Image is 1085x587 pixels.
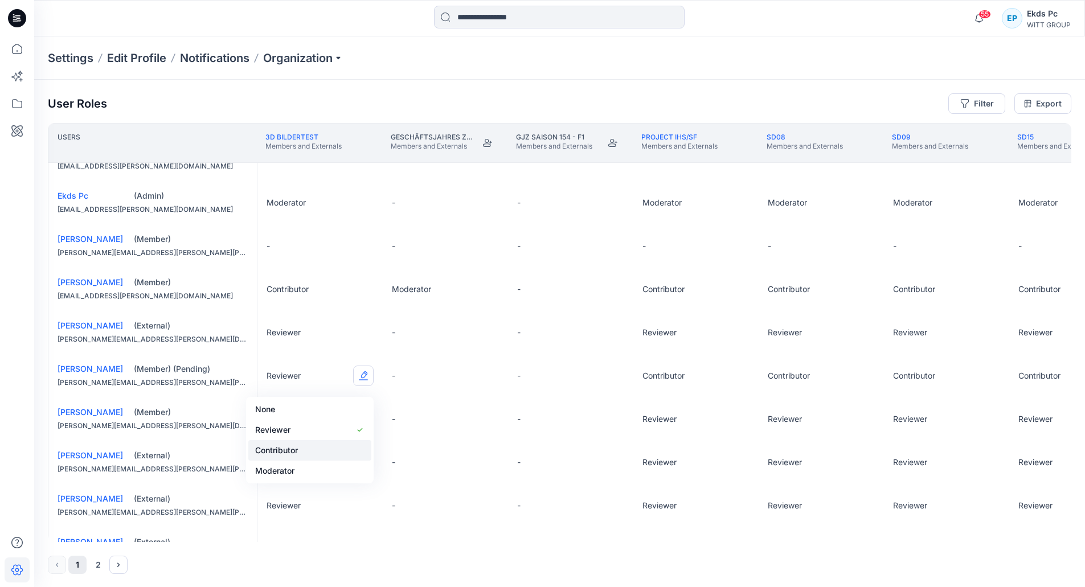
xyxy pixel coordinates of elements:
[391,142,473,151] p: Members and Externals
[642,413,677,425] p: Reviewer
[893,457,927,468] p: Reviewer
[267,500,301,511] p: Reviewer
[477,133,498,153] button: Join
[893,500,927,511] p: Reviewer
[768,413,802,425] p: Reviewer
[134,233,248,245] div: (Member)
[893,413,927,425] p: Reviewer
[642,327,677,338] p: Reviewer
[642,284,685,295] p: Contributor
[642,500,677,511] p: Reviewer
[58,420,248,432] div: [PERSON_NAME][EMAIL_ADDRESS][PERSON_NAME][DOMAIN_NAME]
[58,507,248,518] div: [PERSON_NAME][EMAIL_ADDRESS][PERSON_NAME][PERSON_NAME][DOMAIN_NAME]
[517,327,521,338] p: -
[267,327,301,338] p: Reviewer
[1002,8,1022,28] div: EP
[517,413,521,425] p: -
[392,240,395,252] p: -
[134,536,248,548] div: (External)
[248,461,371,481] button: Moderator
[265,142,342,151] p: Members and Externals
[353,366,374,386] button: Edit Role
[58,191,88,200] a: Ekds Pc
[767,142,843,151] p: Members and Externals
[58,204,248,215] div: [EMAIL_ADDRESS][PERSON_NAME][DOMAIN_NAME]
[768,284,810,295] p: Contributor
[392,413,395,425] p: -
[893,327,927,338] p: Reviewer
[58,364,123,373] a: [PERSON_NAME]
[267,197,306,208] p: Moderator
[768,500,802,511] p: Reviewer
[392,327,395,338] p: -
[134,190,248,202] div: (Admin)
[517,197,521,208] p: -
[134,277,248,288] div: (Member)
[109,556,128,574] button: Next
[642,370,685,381] p: Contributor
[58,277,123,287] a: [PERSON_NAME]
[267,284,309,295] p: Contributor
[517,370,521,381] p: -
[58,450,123,460] a: [PERSON_NAME]
[391,133,473,142] p: Geschäftsjahres Ziel F1 S.154
[893,197,932,208] p: Moderator
[892,142,968,151] p: Members and Externals
[1014,93,1071,114] a: Export
[58,234,123,244] a: [PERSON_NAME]
[1027,20,1071,29] div: WITT GROUP
[893,240,896,252] p: -
[48,97,107,110] p: User Roles
[134,450,248,461] div: (External)
[1018,500,1053,511] p: Reviewer
[134,320,248,331] div: (External)
[392,500,395,511] p: -
[768,327,802,338] p: Reviewer
[58,321,123,330] a: [PERSON_NAME]
[893,284,935,295] p: Contributor
[1018,240,1022,252] p: -
[642,457,677,468] p: Reviewer
[180,50,249,66] a: Notifications
[392,457,395,468] p: -
[58,161,248,172] div: [EMAIL_ADDRESS][PERSON_NAME][DOMAIN_NAME]
[517,240,521,252] p: -
[948,93,1005,114] button: Filter
[517,284,521,295] p: -
[641,133,697,141] a: Project IHS/SF
[641,142,718,151] p: Members and Externals
[603,133,623,153] button: Join
[248,440,371,461] button: Contributor
[768,370,810,381] p: Contributor
[392,197,395,208] p: -
[1018,197,1058,208] p: Moderator
[58,290,248,302] div: [EMAIL_ADDRESS][PERSON_NAME][DOMAIN_NAME]
[642,240,646,252] p: -
[1018,457,1053,468] p: Reviewer
[892,133,911,141] a: SD09
[248,399,371,420] button: None
[516,142,592,151] p: Members and Externals
[107,50,166,66] a: Edit Profile
[58,463,248,475] div: [PERSON_NAME][EMAIL_ADDRESS][PERSON_NAME][PERSON_NAME][DOMAIN_NAME]
[58,537,123,547] a: [PERSON_NAME]
[893,370,935,381] p: Contributor
[1018,327,1053,338] p: Reviewer
[134,493,248,504] div: (External)
[768,240,771,252] p: -
[517,457,521,468] p: -
[1018,284,1061,295] p: Contributor
[58,407,123,417] a: [PERSON_NAME]
[642,197,682,208] p: Moderator
[248,420,371,440] button: Reviewer
[978,10,991,19] span: 55
[267,240,270,252] p: -
[48,50,93,66] p: Settings
[89,556,107,574] button: 2
[767,133,785,141] a: SD08
[1027,7,1071,20] div: Ekds Pc
[134,407,248,418] div: (Member)
[768,197,807,208] p: Moderator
